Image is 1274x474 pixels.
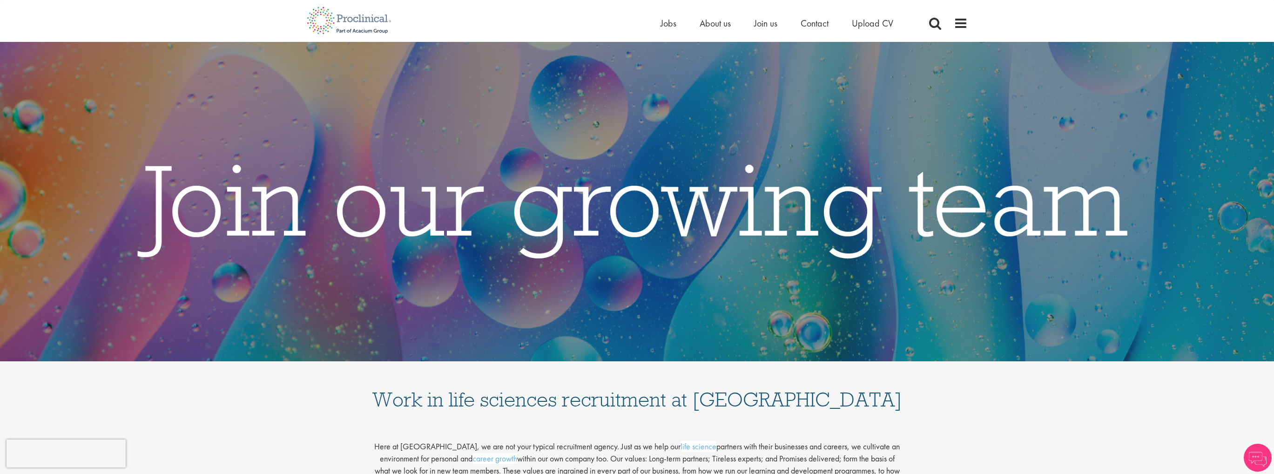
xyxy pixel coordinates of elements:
[754,17,777,29] a: Join us
[700,17,731,29] a: About us
[852,17,893,29] a: Upload CV
[801,17,829,29] a: Contact
[7,440,126,467] iframe: reCAPTCHA
[661,17,676,29] a: Jobs
[372,371,903,410] h1: Work in life sciences recruitment at [GEOGRAPHIC_DATA]
[681,441,716,452] a: life science
[1244,444,1272,472] img: Chatbot
[472,453,517,464] a: career growth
